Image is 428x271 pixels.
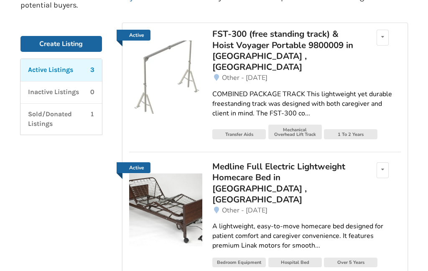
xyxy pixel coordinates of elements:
div: FST-300 (free standing track) & Hoist Voyager Portable 9800009 in [GEOGRAPHIC_DATA] , [GEOGRAPHIC... [212,28,359,73]
a: Other - [DATE] [212,73,400,83]
a: Active [117,30,150,41]
span: Other - [DATE] [222,73,267,82]
p: 1 [90,110,94,129]
div: Hospital Bed [268,258,322,268]
span: Other - [DATE] [222,206,267,215]
p: 0 [90,87,94,97]
a: Create Listing [20,36,102,52]
a: Other - [DATE] [212,205,400,215]
div: A lightweight, easy-to-move homecare bed designed for patient comfort and caregiver convenience. ... [212,222,400,251]
div: 1 To 2 Years [324,129,377,139]
a: COMBINED PACKAGE TRACK This lightweight yet durable freestanding track was designed with both car... [212,83,400,125]
div: Transfer Aids [212,129,266,139]
div: Over 5 Years [324,258,377,268]
a: Medline Full Electric Lightweight Homecare Bed in [GEOGRAPHIC_DATA] , [GEOGRAPHIC_DATA] [212,162,359,205]
a: Active [129,30,202,114]
a: Bedroom EquipmentHospital BedOver 5 Years [212,257,400,270]
a: Transfer AidsMechanical Overhead Lift Track1 To 2 Years [212,125,400,141]
img: bedroom equipment-medline full electric lightweight homecare bed in qualicum , vancouver island [129,173,202,246]
p: Inactive Listings [28,87,79,97]
a: Active [117,162,150,173]
div: Bedroom Equipment [212,258,266,268]
div: Mechanical Overhead Lift Track [268,125,322,139]
p: 3 [90,65,94,75]
div: Medline Full Electric Lightweight Homecare Bed in [GEOGRAPHIC_DATA] , [GEOGRAPHIC_DATA] [212,161,359,205]
a: FST-300 (free standing track) & Hoist Voyager Portable 9800009 in [GEOGRAPHIC_DATA] , [GEOGRAPHIC... [212,30,359,73]
div: COMBINED PACKAGE TRACK This lightweight yet durable freestanding track was designed with both car... [212,89,400,118]
p: Sold/Donated Listings [28,110,91,129]
a: A lightweight, easy-to-move homecare bed designed for patient comfort and caregiver convenience. ... [212,215,400,257]
p: Active Listings [28,65,73,75]
img: transfer aids-fst-300 (free standing track) & hoist voyager portable 9800009 in qualicum beach , bc [129,41,202,114]
a: Active [129,162,202,246]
